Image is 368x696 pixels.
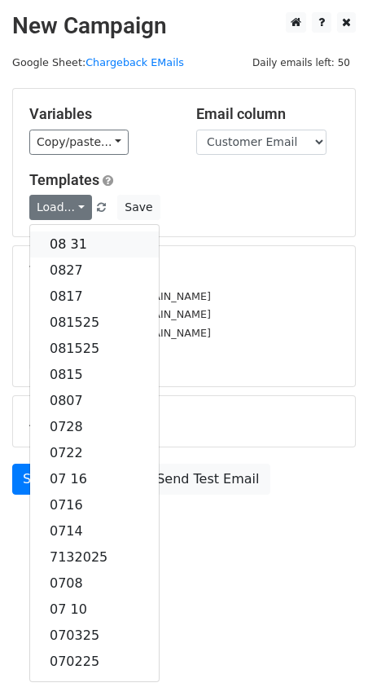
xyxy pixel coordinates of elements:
[117,195,160,220] button: Save
[196,105,339,123] h5: Email column
[29,130,129,155] a: Copy/paste...
[30,388,159,414] a: 0807
[30,414,159,440] a: 0728
[29,171,99,188] a: Templates
[247,56,356,68] a: Daily emails left: 50
[12,464,66,495] a: Send
[29,412,339,430] h5: Advanced
[30,570,159,597] a: 0708
[287,618,368,696] iframe: Chat Widget
[30,466,159,492] a: 07 16
[29,308,211,320] small: [EMAIL_ADDRESS][DOMAIN_NAME]
[30,336,159,362] a: 081525
[12,12,356,40] h2: New Campaign
[29,327,211,339] small: [EMAIL_ADDRESS][DOMAIN_NAME]
[30,518,159,544] a: 0714
[29,195,92,220] a: Load...
[30,310,159,336] a: 081525
[29,262,339,280] h5: 7 Recipients
[30,544,159,570] a: 7132025
[29,290,211,302] small: [EMAIL_ADDRESS][DOMAIN_NAME]
[30,258,159,284] a: 0827
[30,597,159,623] a: 07 10
[30,284,159,310] a: 0817
[12,56,184,68] small: Google Sheet:
[30,623,159,649] a: 070325
[30,440,159,466] a: 0722
[247,54,356,72] span: Daily emails left: 50
[30,362,159,388] a: 0815
[146,464,269,495] a: Send Test Email
[29,105,172,123] h5: Variables
[85,56,184,68] a: Chargeback EMails
[30,492,159,518] a: 0716
[30,231,159,258] a: 08 31
[30,649,159,675] a: 070225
